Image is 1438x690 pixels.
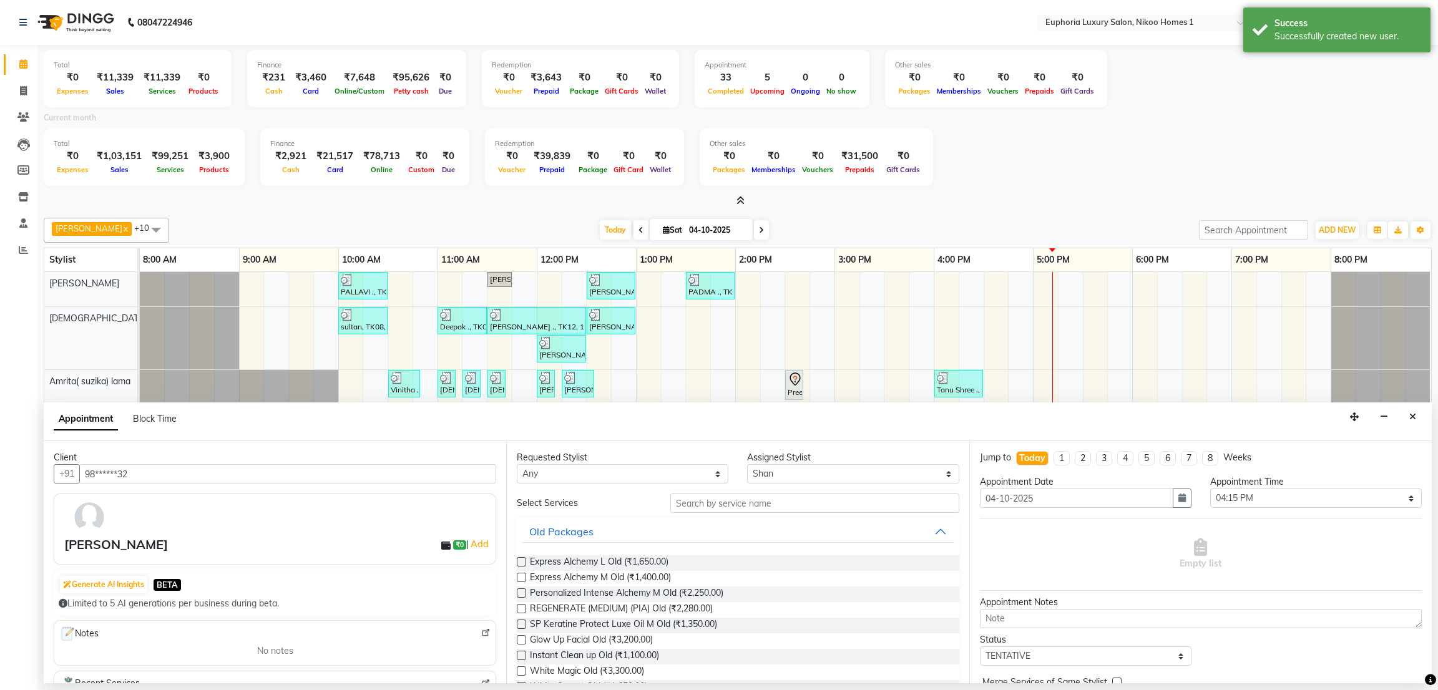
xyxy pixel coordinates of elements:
[54,60,222,70] div: Total
[588,274,634,298] div: [PERSON_NAME] ., TK10, 12:30 PM-01:00 PM, EL-Kid Cut (Below 8 Yrs) BOY
[79,464,496,483] input: Search by Name/Mobile/Email/Code
[436,87,455,95] span: Due
[134,223,159,233] span: +10
[54,70,92,85] div: ₹0
[1181,451,1197,465] li: 7
[140,251,180,269] a: 8:00 AM
[1022,70,1057,85] div: ₹0
[799,165,836,174] span: Vouchers
[602,70,642,85] div: ₹0
[438,149,459,163] div: ₹0
[1054,451,1070,465] li: 1
[32,5,117,40] img: logo
[563,372,593,396] div: [PERSON_NAME] ., TK11, 12:15 PM-12:35 PM, EL-Forehead Threading
[139,70,185,85] div: ₹11,339
[1223,451,1251,464] div: Weeks
[575,165,610,174] span: Package
[1160,451,1176,465] li: 6
[736,251,775,269] a: 2:00 PM
[492,87,526,95] span: Voucher
[647,165,674,174] span: Wallet
[842,165,878,174] span: Prepaids
[642,87,669,95] span: Wallet
[405,165,438,174] span: Custom
[270,138,459,149] div: Finance
[54,138,235,149] div: Total
[517,451,728,464] div: Requested Stylist
[137,5,192,40] b: 08047224946
[92,149,147,163] div: ₹1,03,151
[799,149,836,163] div: ₹0
[748,149,799,163] div: ₹0
[1199,220,1308,240] input: Search Appointment
[133,413,177,424] span: Block Time
[339,251,384,269] a: 10:00 AM
[747,451,959,464] div: Assigned Stylist
[600,220,631,240] span: Today
[1404,407,1422,427] button: Close
[748,165,799,174] span: Memberships
[54,408,118,430] span: Appointment
[54,451,496,464] div: Client
[391,87,432,95] span: Petty cash
[575,149,610,163] div: ₹0
[60,576,147,593] button: Generate AI Insights
[895,87,934,95] span: Packages
[49,278,119,289] span: [PERSON_NAME]
[405,149,438,163] div: ₹0
[489,372,504,396] div: [DEMOGRAPHIC_DATA] ., TK06, 11:30 AM-11:35 AM, EL-Upperlip Threading
[453,540,466,550] span: ₹0
[439,372,454,396] div: [DEMOGRAPHIC_DATA] ., TK06, 11:00 AM-11:05 AM, EL-Eyebrows Threading
[660,225,685,235] span: Sat
[786,372,802,398] div: Preeti ., TK04, 02:30 PM-02:35 PM, EL-Eyebrows Threading
[530,664,644,680] span: White Magic Old (₹3,300.00)
[685,221,748,240] input: 2025-10-04
[538,372,554,396] div: [PERSON_NAME] ., TK11, 12:00 PM-12:05 PM, EL-Eyebrows Threading
[340,274,386,298] div: PALLAVI ., TK07, 10:00 AM-10:30 AM, EL-Kid Cut (Below 8 Yrs) BOY
[49,376,130,387] span: Amrita( suzika) lama
[59,626,99,642] span: Notes
[257,60,456,70] div: Finance
[439,165,458,174] span: Due
[823,87,859,95] span: No show
[257,70,290,85] div: ₹231
[107,165,132,174] span: Sales
[536,165,568,174] span: Prepaid
[537,251,582,269] a: 12:00 PM
[637,251,676,269] a: 1:00 PM
[1232,251,1271,269] a: 7:00 PM
[1274,17,1421,30] div: Success
[311,149,358,163] div: ₹21,517
[54,464,80,483] button: +91
[340,309,386,333] div: sultan, TK08, 10:00 AM-10:30 AM, EL-Kid Cut (Below 8 Yrs) BOY
[1316,221,1359,239] button: ADD NEW
[492,70,526,85] div: ₹0
[464,372,479,396] div: [DEMOGRAPHIC_DATA] ., TK06, 11:15 AM-11:20 AM, EL-Eyebrows Threading
[588,309,634,333] div: [PERSON_NAME] ., TK10, 12:30 PM-01:00 PM, EL-HAIR CUT (Senior Stylist) with hairwash MEN
[522,520,954,543] button: Old Packages
[262,87,286,95] span: Cash
[469,537,491,552] a: Add
[122,223,128,233] a: x
[687,274,733,298] div: PADMA ., TK13, 01:30 PM-02:00 PM, EL-HAIR CUT (Junior Stylist) with hairwash MEN
[290,70,331,85] div: ₹3,460
[466,537,491,552] span: |
[980,596,1422,609] div: Appointment Notes
[185,70,222,85] div: ₹0
[531,87,562,95] span: Prepaid
[495,149,529,163] div: ₹0
[980,633,1191,646] div: Status
[934,87,984,95] span: Memberships
[358,149,405,163] div: ₹78,713
[185,87,222,95] span: Products
[895,60,1097,70] div: Other sales
[1117,451,1133,465] li: 4
[507,497,661,510] div: Select Services
[145,87,179,95] span: Services
[567,70,602,85] div: ₹0
[54,87,92,95] span: Expenses
[1034,251,1073,269] a: 5:00 PM
[610,149,647,163] div: ₹0
[747,70,788,85] div: 5
[300,87,322,95] span: Card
